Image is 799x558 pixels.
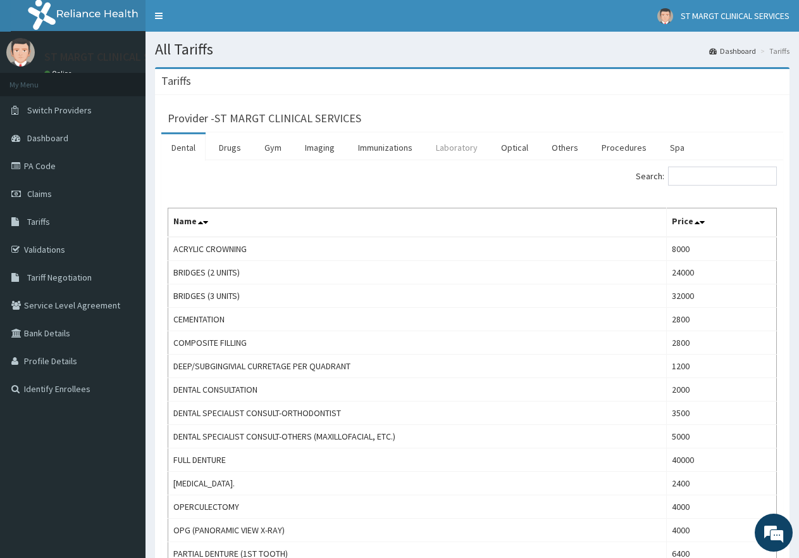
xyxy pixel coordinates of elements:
[168,519,667,542] td: OPG (PANORAMIC VIEW X-RAY)
[667,331,777,355] td: 2800
[667,308,777,331] td: 2800
[660,134,695,161] a: Spa
[636,167,777,186] label: Search:
[168,355,667,378] td: DEEP/SUBGINGIVIAL CURRETAGE PER QUADRANT
[667,472,777,495] td: 2400
[6,346,241,390] textarea: Type your message and hit 'Enter'
[27,272,92,283] span: Tariff Negotiation
[73,160,175,288] span: We're online!
[667,495,777,519] td: 4000
[66,71,213,87] div: Chat with us now
[168,261,667,284] td: BRIDGES (2 UNITS)
[542,134,588,161] a: Others
[295,134,345,161] a: Imaging
[667,519,777,542] td: 4000
[667,261,777,284] td: 24000
[207,6,238,37] div: Minimize live chat window
[161,75,191,87] h3: Tariffs
[168,331,667,355] td: COMPOSITE FILLING
[709,46,756,56] a: Dashboard
[168,402,667,425] td: DENTAL SPECIALIST CONSULT-ORTHODONTIST
[667,378,777,402] td: 2000
[667,355,777,378] td: 1200
[348,134,423,161] a: Immunizations
[27,132,68,144] span: Dashboard
[757,46,790,56] li: Tariffs
[168,495,667,519] td: OPERCULECTOMY
[667,448,777,472] td: 40000
[168,472,667,495] td: [MEDICAL_DATA].
[667,208,777,238] th: Price
[168,378,667,402] td: DENTAL CONSULTATION
[209,134,251,161] a: Drugs
[667,402,777,425] td: 3500
[491,134,538,161] a: Optical
[168,448,667,472] td: FULL DENTURE
[168,284,667,308] td: BRIDGES (3 UNITS)
[155,41,790,58] h1: All Tariffs
[667,284,777,308] td: 32000
[254,134,292,161] a: Gym
[27,216,50,227] span: Tariffs
[6,38,35,67] img: User Image
[168,308,667,331] td: CEMENTATION
[426,134,488,161] a: Laboratory
[27,105,92,116] span: Switch Providers
[657,8,673,24] img: User Image
[44,51,190,63] p: ST MARGT CLINICAL SERVICES
[23,63,51,95] img: d_794563401_company_1708531726252_794563401
[667,425,777,448] td: 5000
[592,134,657,161] a: Procedures
[161,134,206,161] a: Dental
[667,237,777,261] td: 8000
[168,425,667,448] td: DENTAL SPECIALIST CONSULT-OTHERS (MAXILLOFACIAL, ETC.)
[681,10,790,22] span: ST MARGT CLINICAL SERVICES
[668,167,777,186] input: Search:
[168,237,667,261] td: ACRYLIC CROWNING
[168,113,361,124] h3: Provider - ST MARGT CLINICAL SERVICES
[44,69,75,78] a: Online
[168,208,667,238] th: Name
[27,188,52,200] span: Claims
